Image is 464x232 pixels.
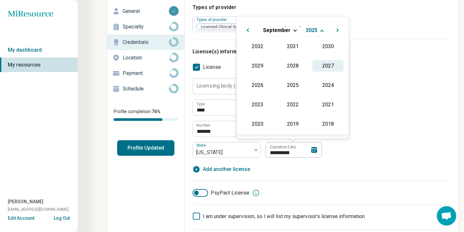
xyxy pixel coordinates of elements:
div: 2028 [277,60,308,72]
div: 2025 [277,79,308,91]
span: 2025 [306,27,317,33]
span: [PERSON_NAME] [8,198,43,205]
div: 2020 [242,118,273,130]
a: General [107,4,184,19]
div: 2021 [312,99,344,111]
div: 2029 [242,60,273,72]
div: 2032 [242,41,273,52]
div: Open chat [437,206,456,226]
label: State [196,143,207,148]
button: Profile Updated [117,140,174,156]
div: 2023 [242,99,273,111]
a: Location [107,50,184,66]
label: Licensing body (optional) [196,83,256,89]
a: Specialty [107,19,184,35]
span: 76 % [152,109,160,114]
div: 2030 [312,41,344,52]
h3: License(s) information [193,48,451,56]
h2: [DATE] [242,24,344,34]
span: License [203,63,221,71]
div: 2019 [277,118,308,130]
div: 2026 [242,79,273,91]
button: Next Month [333,24,344,35]
label: Type [196,102,205,106]
div: Profile completion [114,118,178,121]
p: Location [123,54,169,62]
button: Previous Month [242,24,252,35]
label: Number [196,123,210,127]
div: 2024 [312,79,344,91]
div: Profile completion: [107,104,184,125]
p: General [123,7,169,15]
label: PsyPact License [193,189,249,197]
div: 2031 [277,41,308,52]
p: Credentials [123,38,169,46]
a: Payment [107,66,184,81]
div: 2022 [277,99,308,111]
div: Choose Date [236,16,349,139]
span: September [263,27,291,33]
div: 2027 [312,60,344,72]
p: Schedule [123,85,169,93]
label: Types of provider [196,17,228,22]
div: 2018 [312,118,344,130]
span: [EMAIL_ADDRESS][DOMAIN_NAME] [8,206,69,212]
p: Specialty [123,23,169,31]
button: Log Out [54,215,70,220]
span: Add another license [203,165,250,173]
input: credential.licenses.0.name [193,100,327,115]
span: I am under supervision, so I will list my supervisor’s license information [203,213,365,219]
h3: Types of provider [193,4,451,11]
a: Schedule [107,81,184,97]
a: Credentials [107,35,184,50]
button: Add another license [193,165,250,173]
span: Licensed Clinical Social Worker (LCSW) [196,24,274,30]
p: Payment [123,69,169,77]
button: Edit Account [8,215,34,222]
